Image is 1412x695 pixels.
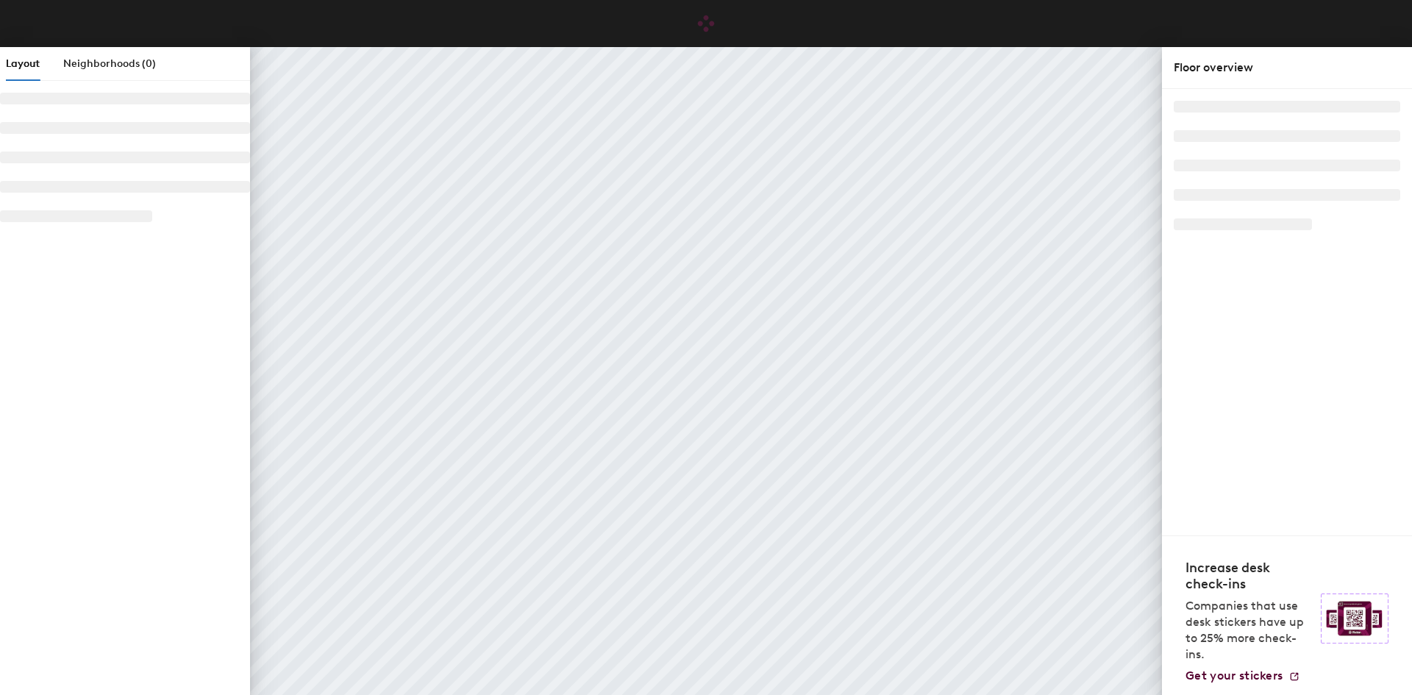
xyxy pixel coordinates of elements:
p: Companies that use desk stickers have up to 25% more check-ins. [1185,598,1312,663]
h4: Increase desk check-ins [1185,560,1312,592]
a: Get your stickers [1185,669,1300,683]
span: Neighborhoods (0) [63,57,156,70]
span: Get your stickers [1185,669,1283,682]
div: Floor overview [1174,59,1400,76]
span: Layout [6,57,40,70]
img: Sticker logo [1321,594,1388,644]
